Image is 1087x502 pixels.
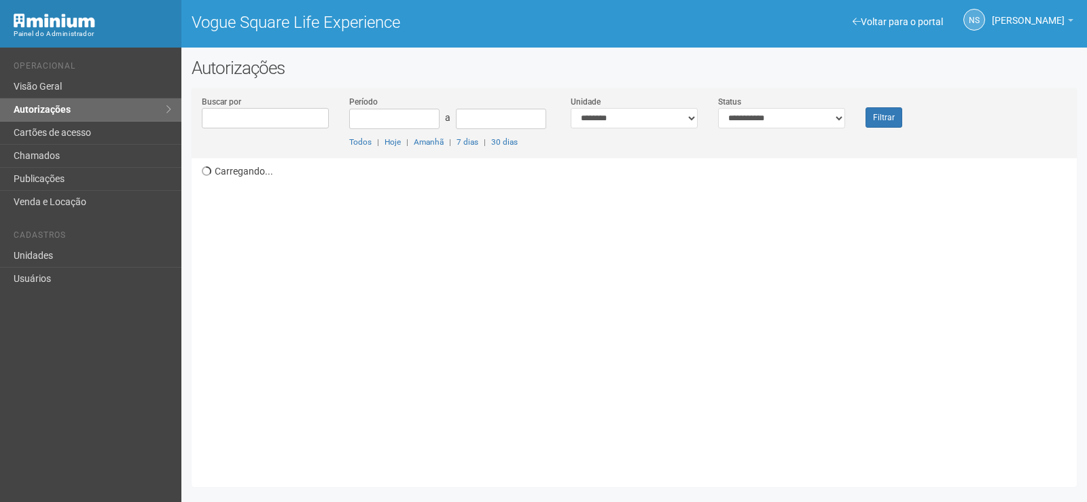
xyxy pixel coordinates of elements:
[449,137,451,147] span: |
[963,9,985,31] a: NS
[192,58,1077,78] h2: Autorizações
[14,61,171,75] li: Operacional
[414,137,444,147] a: Amanhã
[14,28,171,40] div: Painel do Administrador
[377,137,379,147] span: |
[202,96,241,108] label: Buscar por
[192,14,624,31] h1: Vogue Square Life Experience
[406,137,408,147] span: |
[349,137,372,147] a: Todos
[992,2,1065,26] span: Nicolle Silva
[491,137,518,147] a: 30 dias
[14,14,95,28] img: Minium
[853,16,943,27] a: Voltar para o portal
[457,137,478,147] a: 7 dias
[992,17,1073,28] a: [PERSON_NAME]
[385,137,401,147] a: Hoje
[484,137,486,147] span: |
[202,158,1077,477] div: Carregando...
[445,112,450,123] span: a
[14,230,171,245] li: Cadastros
[571,96,601,108] label: Unidade
[866,107,902,128] button: Filtrar
[349,96,378,108] label: Período
[718,96,741,108] label: Status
